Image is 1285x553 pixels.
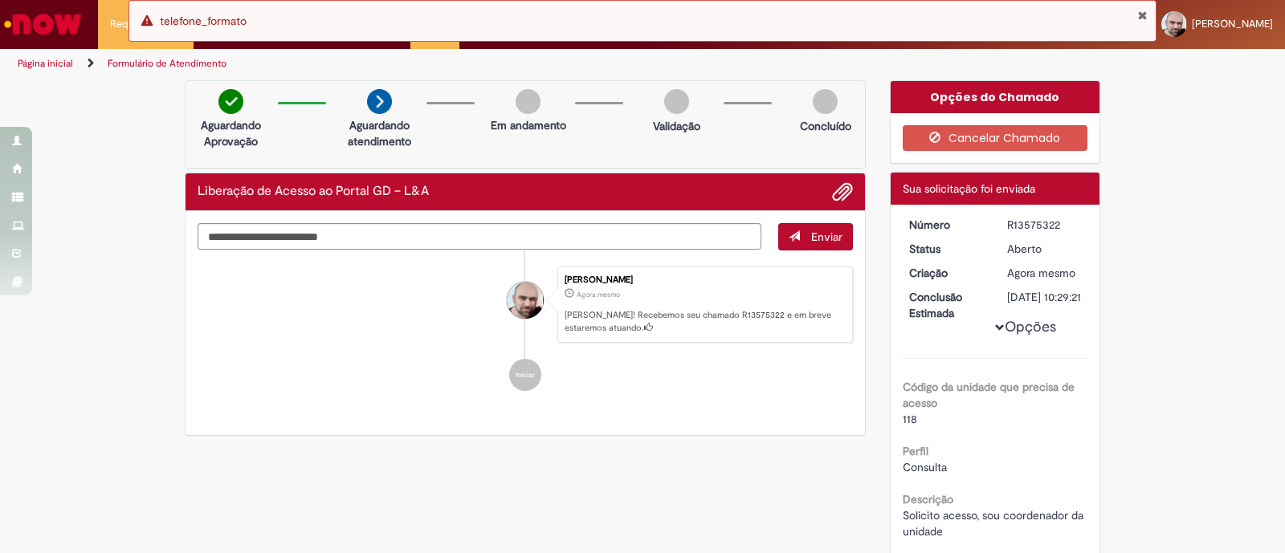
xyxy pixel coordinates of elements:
div: [DATE] 10:29:21 [1007,289,1082,305]
div: Opções do Chamado [891,81,1100,113]
h2: Liberação de Acesso ao Portal GD – L&A Histórico de tíquete [198,185,429,199]
p: Concluído [800,118,851,134]
span: 118 [903,412,917,426]
p: Aguardando atendimento [341,117,418,149]
img: img-circle-grey.png [664,89,689,114]
span: telefone_formato [160,14,247,28]
span: Agora mesmo [577,290,620,299]
textarea: Digite sua mensagem aqui... [198,223,761,250]
dt: Criação [897,265,996,281]
p: Validação [653,118,700,134]
button: Adicionar anexos [832,181,853,202]
span: Agora mesmo [1007,266,1075,280]
span: Sua solicitação foi enviada [903,181,1035,196]
p: Aguardando Aprovação [192,117,270,149]
p: [PERSON_NAME]! Recebemos seu chamado R13575322 e em breve estaremos atuando. [565,309,844,334]
b: Descrição [903,492,953,506]
div: 29/09/2025 09:29:18 [1007,265,1082,281]
div: R13575322 [1007,217,1082,233]
img: img-circle-grey.png [813,89,838,114]
dt: Número [897,217,996,233]
b: Código da unidade que precisa de acesso [903,380,1075,410]
a: Página inicial [18,57,73,70]
span: Consulta [903,460,947,474]
span: [PERSON_NAME] [1192,17,1273,30]
ul: Histórico de tíquete [198,250,853,408]
li: Tiago Da Silva Bryon [198,266,853,344]
img: ServiceNow [2,8,84,40]
div: Tiago Da Silva Bryon [507,282,544,319]
div: [PERSON_NAME] [565,275,844,285]
div: Aberto [1007,241,1082,257]
img: arrow-next.png [367,89,392,114]
span: Requisições [110,16,166,32]
dt: Conclusão Estimada [897,289,996,321]
dt: Status [897,241,996,257]
button: Enviar [778,223,853,250]
img: check-circle-green.png [218,89,243,114]
span: Enviar [811,230,842,244]
ul: Trilhas de página [12,49,845,79]
button: Fechar Notificação [1137,9,1148,22]
img: img-circle-grey.png [516,89,541,114]
span: Solicito acesso, sou coordenador da unidade [903,508,1087,539]
time: 29/09/2025 09:29:18 [577,290,620,299]
p: Em andamento [491,117,566,133]
button: Cancelar Chamado [903,125,1088,151]
a: Formulário de Atendimento [108,57,226,70]
b: Perfil [903,444,928,458]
